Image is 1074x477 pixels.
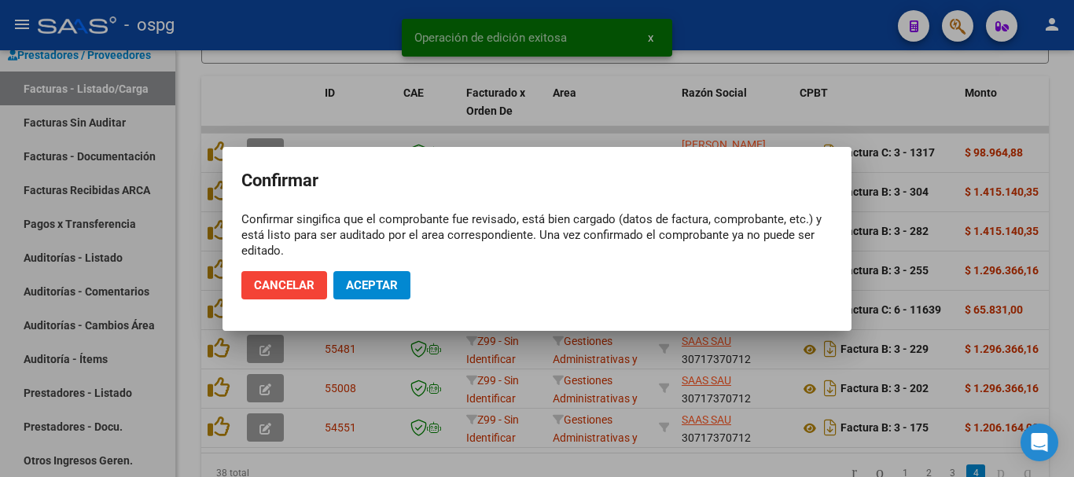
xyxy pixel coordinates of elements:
h2: Confirmar [241,166,833,196]
div: Open Intercom Messenger [1021,424,1058,461]
div: Confirmar singifica que el comprobante fue revisado, está bien cargado (datos de factura, comprob... [241,211,833,259]
span: Aceptar [346,278,398,292]
button: Aceptar [333,271,410,299]
button: Cancelar [241,271,327,299]
span: Cancelar [254,278,314,292]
